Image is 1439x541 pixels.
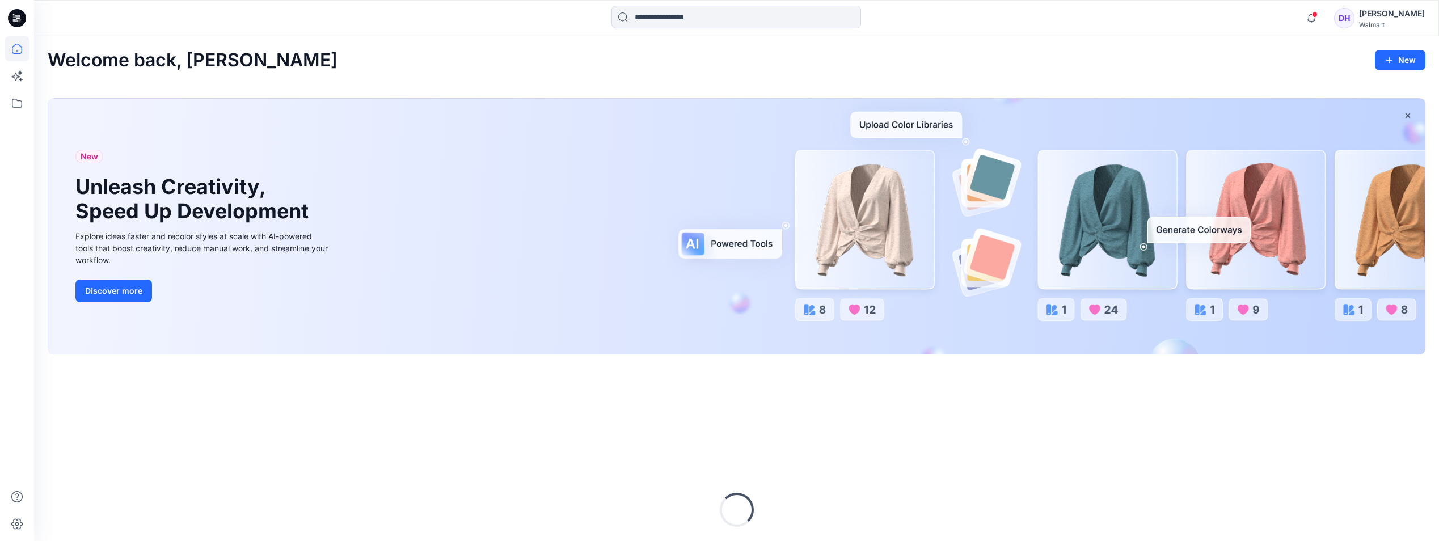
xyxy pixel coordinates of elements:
[75,280,331,302] a: Discover more
[1359,20,1425,29] div: Walmart
[75,230,331,266] div: Explore ideas faster and recolor styles at scale with AI-powered tools that boost creativity, red...
[48,50,337,71] h2: Welcome back, [PERSON_NAME]
[1375,50,1425,70] button: New
[1334,8,1354,28] div: DH
[81,150,98,163] span: New
[1359,7,1425,20] div: [PERSON_NAME]
[75,175,314,223] h1: Unleash Creativity, Speed Up Development
[75,280,152,302] button: Discover more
